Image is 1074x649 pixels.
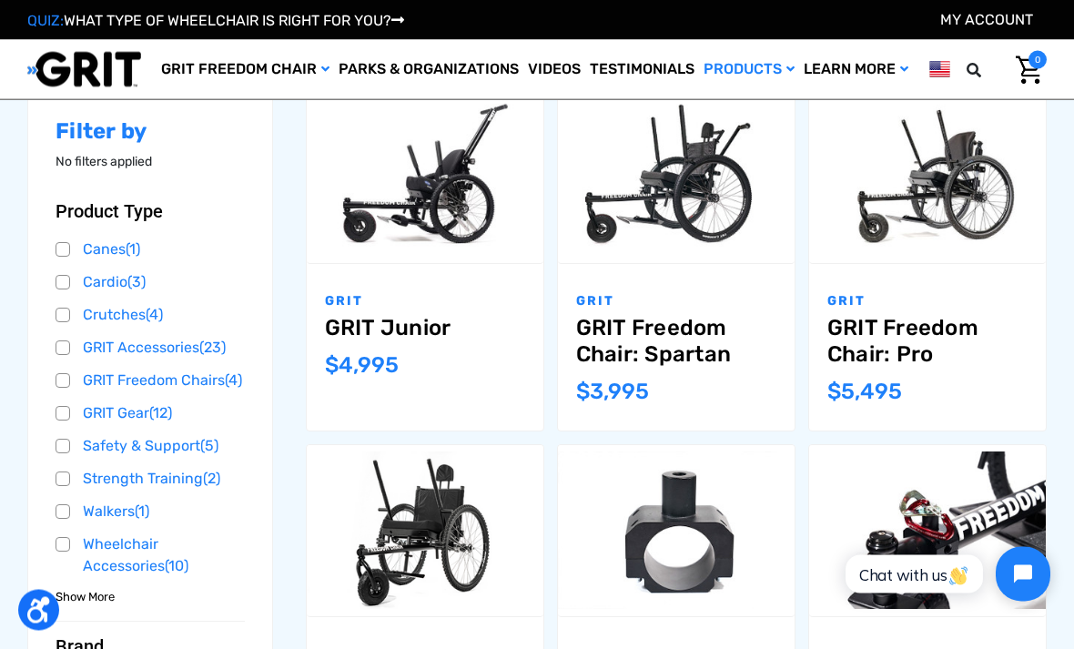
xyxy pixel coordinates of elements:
[199,340,226,357] span: (23)
[27,12,404,29] a: QUIZ:WHAT TYPE OF WHEELCHAIR IS RIGHT FOR YOU?
[56,368,245,395] a: GRIT Freedom Chairs(4)
[940,11,1033,28] a: Account
[56,302,245,330] a: Crutches(4)
[307,446,543,618] a: GRIT Freedom Chair: 3.0,$2,995.00
[827,316,1028,369] a: GRIT Freedom Chair: Pro,$5,495.00
[149,405,172,422] span: (12)
[56,119,245,146] h2: Filter by
[1002,51,1047,89] a: Cart with 0 items
[126,241,140,259] span: (1)
[325,316,525,342] a: GRIT Junior,$4,995.00
[56,335,245,362] a: GRIT Accessories(23)
[558,446,795,618] a: Utility Clamp - Bare,$299.00
[993,51,1002,89] input: Search
[826,532,1066,617] iframe: Tidio Chat
[56,588,115,605] a: Show More
[56,589,115,607] span: Show More
[576,292,776,311] p: GRIT
[1016,56,1042,85] img: Cart
[56,269,245,297] a: Cardio(3)
[127,274,146,291] span: (3)
[325,292,525,311] p: GRIT
[523,40,585,99] a: Videos
[225,372,242,390] span: (4)
[585,40,699,99] a: Testimonials
[809,452,1046,610] img: Utility Clamp - Rope Mount
[146,307,163,324] span: (4)
[56,466,245,493] a: Strength Training(2)
[334,40,523,99] a: Parks & Organizations
[827,292,1028,311] p: GRIT
[56,532,245,581] a: Wheelchair Accessories(10)
[200,438,218,455] span: (5)
[27,12,64,29] span: QUIZ:
[56,433,245,461] a: Safety & Support(5)
[576,380,649,405] span: $3,995
[1028,51,1047,69] span: 0
[56,237,245,264] a: Canes(1)
[56,201,163,223] span: Product Type
[27,51,141,88] img: GRIT All-Terrain Wheelchair and Mobility Equipment
[558,452,795,610] img: Utility Clamp - Bare
[165,558,188,575] span: (10)
[929,58,950,81] img: us.png
[56,499,245,526] a: Walkers(1)
[809,446,1046,618] a: Utility Clamp - Rope Mount,$349.00
[827,380,902,405] span: $5,495
[699,40,799,99] a: Products
[56,153,245,172] p: No filters applied
[157,40,334,99] a: GRIT Freedom Chair
[56,401,245,428] a: GRIT Gear(12)
[576,316,776,369] a: GRIT Freedom Chair: Spartan,$3,995.00
[307,452,543,610] img: GRIT Freedom Chair: 3.0
[799,40,913,99] a: Learn More
[325,353,399,379] span: $4,995
[135,503,149,521] span: (1)
[56,201,245,223] button: Product Type
[203,471,220,488] span: (2)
